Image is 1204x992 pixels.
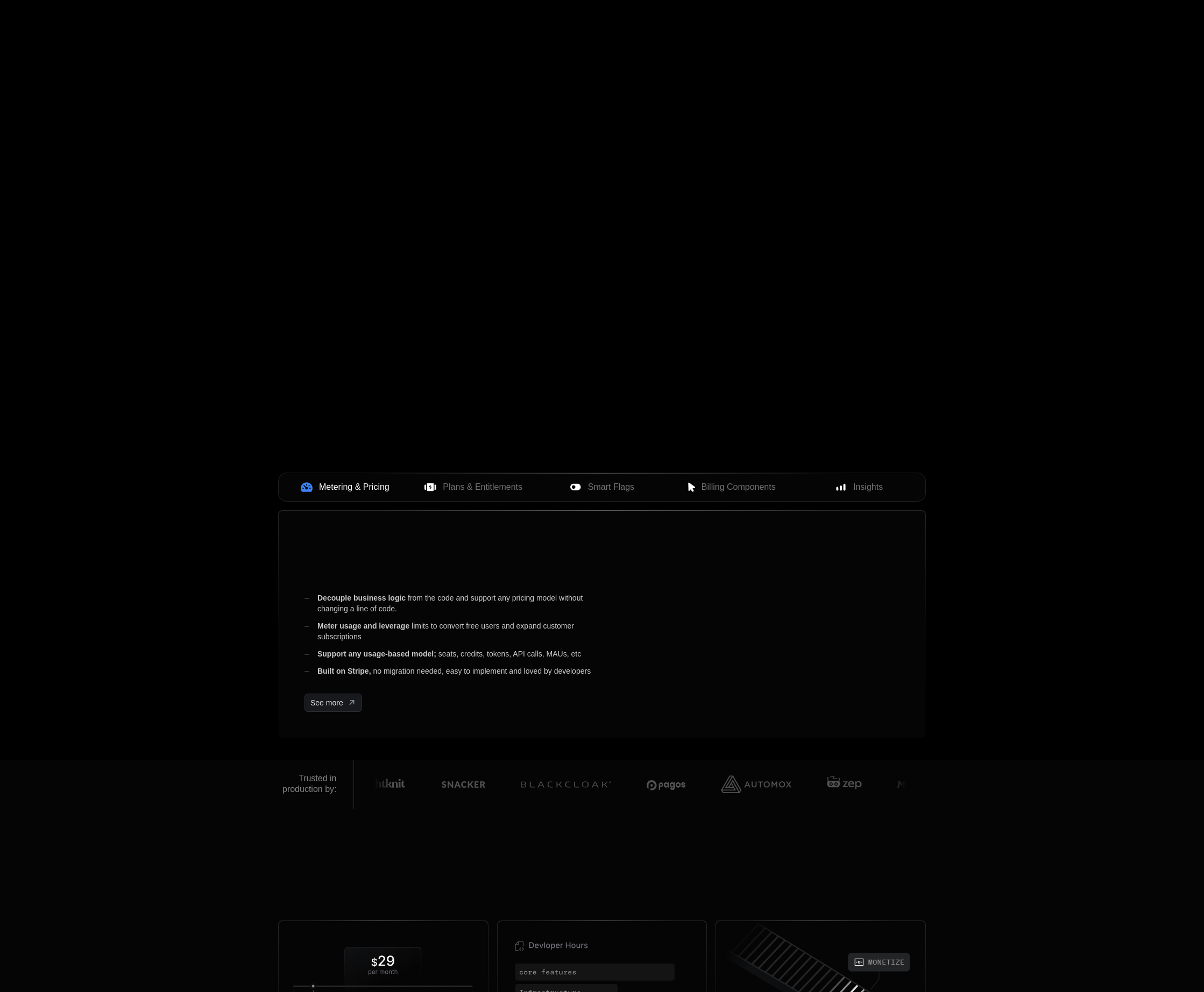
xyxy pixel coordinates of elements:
[317,667,371,675] span: Built on Stripe,
[853,481,883,494] span: Insights
[310,697,343,708] span: See more
[442,768,485,800] img: Customer 2
[529,942,588,950] g: Devloper Hours
[538,475,667,499] button: Smart Flags
[359,768,406,800] img: Customer 1
[443,481,522,494] span: Plans & Entitlements
[304,666,610,676] div: no migration needed, easy to implement and loved by developers
[795,475,923,499] button: Insights
[588,481,634,494] span: Smart Flags
[827,768,862,800] img: Customer 6
[319,481,389,494] span: Metering & Pricing
[702,481,776,494] span: Billing Components
[304,593,610,614] div: from the code and support any pricing model without changing a line of code.
[304,648,610,659] div: seats, credits, tokens, API calls, MAUs, etc
[281,475,409,499] button: Metering & Pricing
[409,475,538,499] button: Plans & Entitlements
[521,768,611,800] img: Customer 3
[282,773,337,795] div: Trusted in production by:
[721,768,791,800] img: Customer 5
[304,694,362,712] a: [object Object]
[647,768,685,800] img: Customer 4
[317,594,406,602] span: Decouple business logic
[666,475,795,499] button: Billing Components
[317,622,409,630] span: Meter usage and leverage
[317,650,436,658] span: Support any usage-based model;
[304,620,610,642] div: limits to convert free users and expand customer subscriptions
